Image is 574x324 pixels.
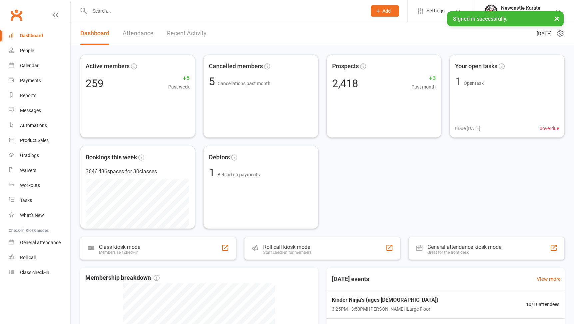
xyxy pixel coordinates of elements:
[411,74,436,83] span: +3
[9,103,70,118] a: Messages
[464,81,484,86] span: Open task
[86,62,130,71] span: Active members
[85,273,160,283] span: Membership breakdown
[332,296,438,304] span: Kinder Ninja's (ages [DEMOGRAPHIC_DATA])
[540,125,559,132] span: 0 overdue
[455,62,497,71] span: Your open tasks
[9,58,70,73] a: Calendar
[9,28,70,43] a: Dashboard
[537,275,561,283] a: View more
[86,78,104,89] div: 259
[167,22,207,45] a: Recent Activity
[537,30,552,38] span: [DATE]
[332,78,358,89] div: 2,418
[209,62,263,71] span: Cancelled members
[20,63,39,68] div: Calendar
[526,301,559,308] span: 10 / 10 attendees
[20,213,44,218] div: What's New
[20,93,36,98] div: Reports
[168,83,190,90] span: Past week
[209,166,218,179] span: 1
[427,250,501,255] div: Great for the front desk
[9,148,70,163] a: Gradings
[9,178,70,193] a: Workouts
[9,43,70,58] a: People
[168,74,190,83] span: +5
[453,16,507,22] span: Signed in successfully.
[9,88,70,103] a: Reports
[9,163,70,178] a: Waivers
[9,250,70,265] a: Roll call
[501,5,540,11] div: Newcastle Karate
[86,167,190,176] div: 364 / 486 spaces for 30 classes
[123,22,154,45] a: Attendance
[9,235,70,250] a: General attendance kiosk mode
[263,244,311,250] div: Roll call kiosk mode
[426,3,445,18] span: Settings
[20,198,32,203] div: Tasks
[20,33,43,38] div: Dashboard
[484,4,498,18] img: thumb_image1757378539.png
[382,8,391,14] span: Add
[9,265,70,280] a: Class kiosk mode
[209,153,230,162] span: Debtors
[20,48,34,53] div: People
[86,153,137,162] span: Bookings this week
[9,118,70,133] a: Automations
[9,208,70,223] a: What's New
[9,73,70,88] a: Payments
[20,168,36,173] div: Waivers
[332,62,359,71] span: Prospects
[371,5,399,17] button: Add
[455,76,461,87] div: 1
[326,273,374,285] h3: [DATE] events
[20,123,47,128] div: Automations
[20,255,36,260] div: Roll call
[427,244,501,250] div: General attendance kiosk mode
[455,125,480,132] span: 0 Due [DATE]
[20,240,61,245] div: General attendance
[99,250,140,255] div: Members self check-in
[9,193,70,208] a: Tasks
[218,172,260,177] span: Behind on payments
[20,138,49,143] div: Product Sales
[551,11,563,26] button: ×
[88,6,362,16] input: Search...
[8,7,25,23] a: Clubworx
[332,305,438,313] span: 3:25PM - 3:50PM | [PERSON_NAME] | Large Floor
[209,75,218,88] span: 5
[9,133,70,148] a: Product Sales
[218,81,271,86] span: Cancellations past month
[99,244,140,250] div: Class kiosk mode
[20,78,41,83] div: Payments
[411,83,436,90] span: Past month
[263,250,311,255] div: Staff check-in for members
[20,270,49,275] div: Class check-in
[20,183,40,188] div: Workouts
[20,108,41,113] div: Messages
[80,22,109,45] a: Dashboard
[20,153,39,158] div: Gradings
[501,11,540,17] div: Newcastle Karate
